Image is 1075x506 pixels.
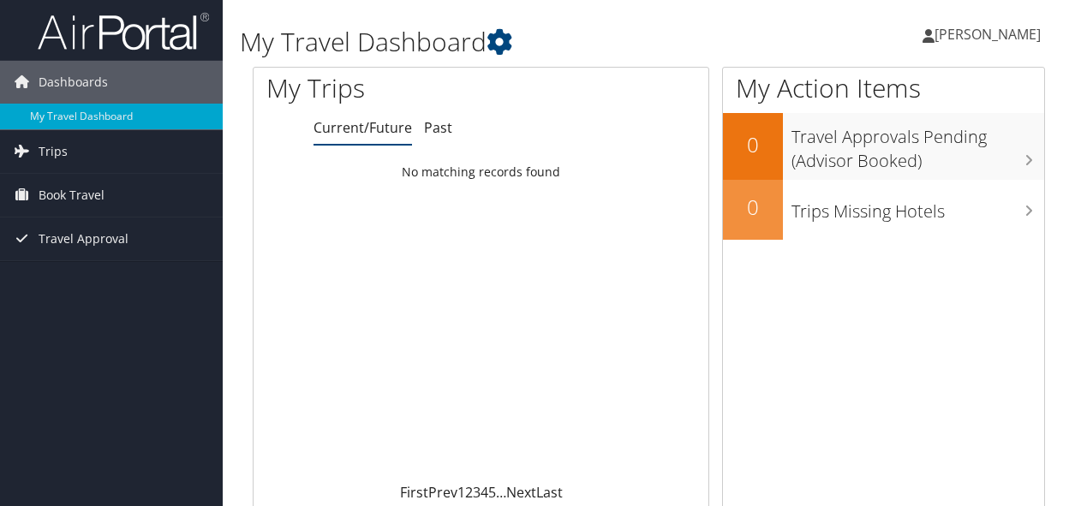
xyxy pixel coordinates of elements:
[39,217,128,260] span: Travel Approval
[424,118,452,137] a: Past
[314,118,412,137] a: Current/Future
[723,70,1044,106] h1: My Action Items
[428,483,457,502] a: Prev
[240,24,785,60] h1: My Travel Dashboard
[923,9,1058,60] a: [PERSON_NAME]
[488,483,496,502] a: 5
[723,113,1044,179] a: 0Travel Approvals Pending (Advisor Booked)
[457,483,465,502] a: 1
[473,483,481,502] a: 3
[465,483,473,502] a: 2
[39,174,105,217] span: Book Travel
[39,130,68,173] span: Trips
[496,483,506,502] span: …
[481,483,488,502] a: 4
[723,180,1044,240] a: 0Trips Missing Hotels
[266,70,506,106] h1: My Trips
[39,61,108,104] span: Dashboards
[723,130,783,159] h2: 0
[254,157,708,188] td: No matching records found
[723,193,783,222] h2: 0
[536,483,563,502] a: Last
[400,483,428,502] a: First
[38,11,209,51] img: airportal-logo.png
[791,191,1044,223] h3: Trips Missing Hotels
[935,25,1041,44] span: [PERSON_NAME]
[506,483,536,502] a: Next
[791,116,1044,173] h3: Travel Approvals Pending (Advisor Booked)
